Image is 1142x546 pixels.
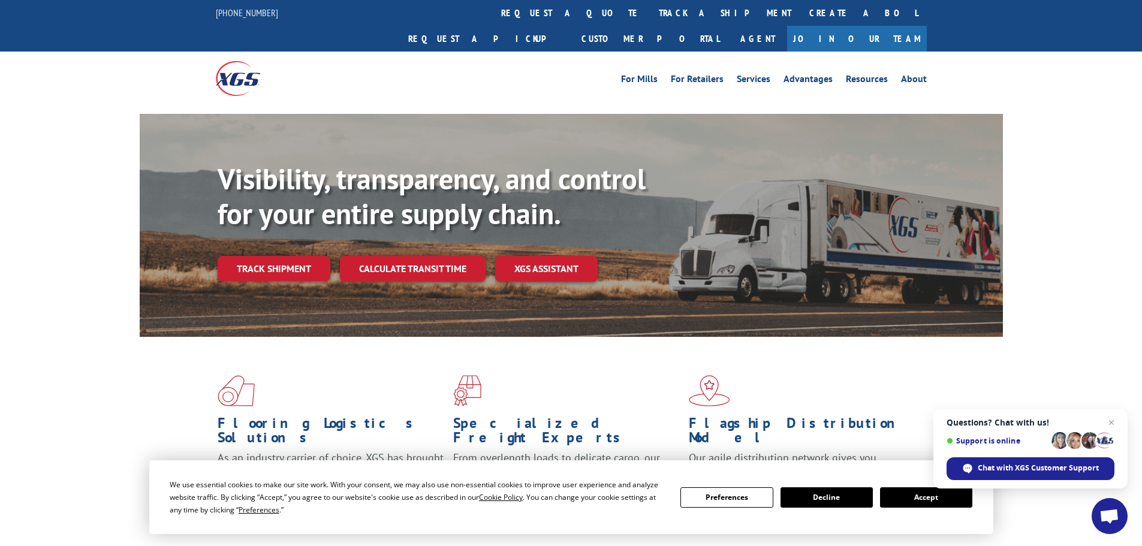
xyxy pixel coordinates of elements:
img: xgs-icon-focused-on-flooring-red [453,375,481,406]
span: Support is online [947,436,1047,445]
a: Resources [846,74,888,88]
button: Preferences [680,487,773,508]
span: Close chat [1104,415,1119,430]
span: Chat with XGS Customer Support [978,463,1099,473]
a: Agent [728,26,787,52]
a: Track shipment [218,256,330,281]
a: Request a pickup [399,26,572,52]
h1: Flooring Logistics Solutions [218,416,444,451]
img: xgs-icon-flagship-distribution-model-red [689,375,730,406]
h1: Specialized Freight Experts [453,416,680,451]
a: [PHONE_NUMBER] [216,7,278,19]
span: Preferences [239,505,279,515]
span: Our agile distribution network gives you nationwide inventory management on demand. [689,451,909,479]
div: Chat with XGS Customer Support [947,457,1114,480]
a: Customer Portal [572,26,728,52]
p: From overlength loads to delicate cargo, our experienced staff knows the best way to move your fr... [453,451,680,504]
a: Calculate transit time [340,256,486,282]
a: About [901,74,927,88]
a: For Retailers [671,74,724,88]
div: We use essential cookies to make our site work. With your consent, we may also use non-essential ... [170,478,666,516]
h1: Flagship Distribution Model [689,416,915,451]
span: As an industry carrier of choice, XGS has brought innovation and dedication to flooring logistics... [218,451,444,493]
img: xgs-icon-total-supply-chain-intelligence-red [218,375,255,406]
a: Services [737,74,770,88]
a: XGS ASSISTANT [495,256,598,282]
a: For Mills [621,74,658,88]
a: Advantages [784,74,833,88]
div: Open chat [1092,498,1128,534]
span: Questions? Chat with us! [947,418,1114,427]
b: Visibility, transparency, and control for your entire supply chain. [218,160,646,232]
span: Cookie Policy [479,492,523,502]
button: Decline [781,487,873,508]
div: Cookie Consent Prompt [149,460,993,534]
a: Join Our Team [787,26,927,52]
button: Accept [880,487,972,508]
